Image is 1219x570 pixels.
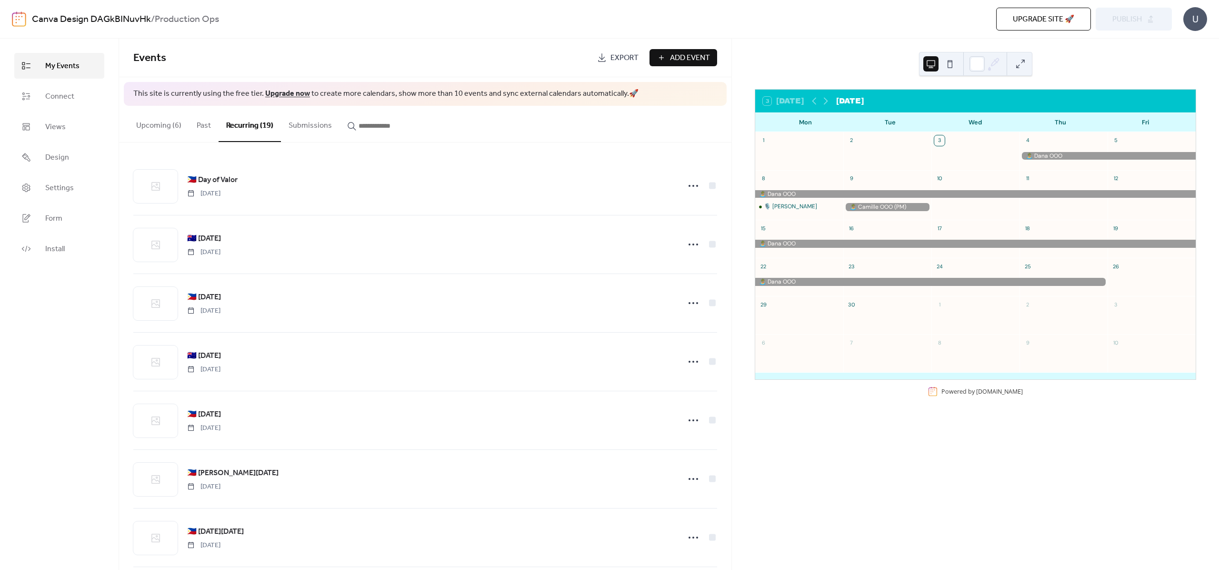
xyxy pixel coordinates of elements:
[12,11,26,27] img: logo
[758,223,769,234] div: 15
[187,423,220,433] span: [DATE]
[846,223,857,234] div: 16
[45,91,74,102] span: Connect
[189,106,219,141] button: Past
[1103,113,1188,132] div: Fri
[1022,173,1033,184] div: 11
[45,183,74,194] span: Settings
[14,53,104,79] a: My Events
[281,106,340,141] button: Submissions
[1022,261,1033,272] div: 25
[848,113,933,132] div: Tue
[187,365,220,375] span: [DATE]
[187,247,220,257] span: [DATE]
[187,291,221,304] a: 🇵🇭 [DATE]
[1018,113,1103,132] div: Thu
[846,261,857,272] div: 23
[996,8,1091,31] button: Upgrade site 🚀
[763,113,848,132] div: Mon
[45,244,65,255] span: Install
[755,278,1108,286] div: 🏝️ Dana OOO
[187,350,221,362] a: 🇦🇺 [DATE]
[758,299,769,310] div: 29
[649,49,717,66] button: Add Event
[846,299,857,310] div: 30
[843,203,931,211] div: 🏝️ Camille OOO (PM)
[934,135,945,146] div: 3
[14,205,104,231] a: Form
[14,114,104,140] a: Views
[187,540,220,550] span: [DATE]
[758,173,769,184] div: 8
[1183,7,1207,31] div: U
[1013,14,1074,25] span: Upgrade site 🚀
[45,152,69,163] span: Design
[934,299,945,310] div: 1
[151,10,155,29] b: /
[187,350,221,362] span: 🇦🇺 [DATE]
[1022,223,1033,234] div: 18
[976,387,1023,396] a: [DOMAIN_NAME]
[129,106,189,141] button: Upcoming (6)
[187,233,221,244] span: 🇦🇺 [DATE]
[933,113,1018,132] div: Wed
[934,173,945,184] div: 10
[934,261,945,272] div: 24
[1022,299,1033,310] div: 2
[133,48,166,69] span: Events
[14,175,104,201] a: Settings
[610,52,639,64] span: Export
[219,106,281,142] button: Recurring (19)
[1110,299,1121,310] div: 3
[755,240,1196,248] div: 🏝️ Dana OOO
[45,213,62,224] span: Form
[846,173,857,184] div: 9
[187,233,221,245] a: 🇦🇺 [DATE]
[265,86,310,101] a: Upgrade now
[187,174,238,186] a: 🇵🇭 Day of Valor
[590,49,646,66] a: Export
[187,526,244,538] a: 🇵🇭 [DATE][DATE]
[941,387,1023,396] div: Powered by
[1110,173,1121,184] div: 12
[1110,337,1121,348] div: 10
[187,408,221,421] a: 🇵🇭 [DATE]
[155,10,219,29] b: Production Ops
[187,409,221,420] span: 🇵🇭 [DATE]
[14,83,104,109] a: Connect
[187,467,279,479] a: 🇵🇭 [PERSON_NAME][DATE]
[187,306,220,316] span: [DATE]
[1110,223,1121,234] div: 19
[1110,261,1121,272] div: 26
[846,337,857,348] div: 7
[187,482,220,492] span: [DATE]
[187,189,220,199] span: [DATE]
[755,203,843,211] div: 🎙️ Karla
[1110,135,1121,146] div: 5
[14,144,104,170] a: Design
[133,89,639,99] span: This site is currently using the free tier. to create more calendars, show more than 10 events an...
[1019,152,1196,160] div: 🏝️ Dana OOO
[1022,337,1033,348] div: 9
[187,526,244,538] span: 🇵🇭 [DATE][DATE]
[764,203,817,211] div: 🎙️ [PERSON_NAME]
[758,135,769,146] div: 1
[45,122,66,133] span: Views
[1022,135,1033,146] div: 4
[934,337,945,348] div: 8
[32,10,151,29] a: Canva Design DAGkBINuvHk
[934,223,945,234] div: 17
[758,261,769,272] div: 22
[846,135,857,146] div: 2
[45,61,80,72] span: My Events
[836,95,864,107] div: [DATE]
[670,52,710,64] span: Add Event
[758,337,769,348] div: 6
[755,190,1196,198] div: 🏝️ Dana OOO
[14,236,104,262] a: Install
